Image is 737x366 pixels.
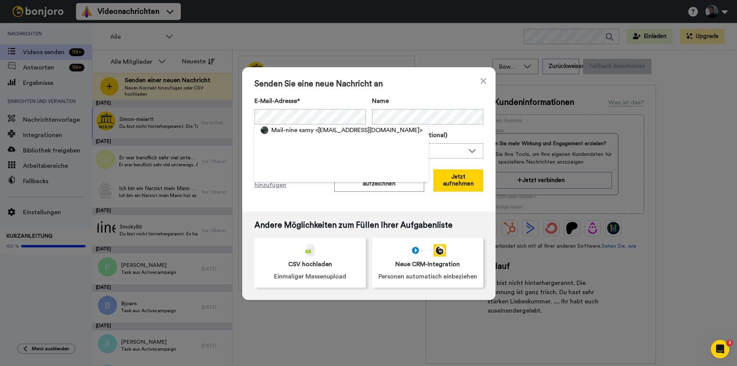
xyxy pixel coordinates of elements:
[271,127,314,133] font: Mail-nine samy
[254,98,300,104] font: E-Mail-Adresse*
[254,80,383,88] font: Senden Sie eine neue Nachricht an
[372,98,389,104] font: Name
[315,127,423,133] font: <[EMAIL_ADDRESS][DOMAIN_NAME]>
[306,244,315,257] img: csv-grey.png
[274,273,346,280] font: Einmaliger Massenupload
[288,261,332,267] font: CSV hochladen
[711,340,729,358] iframe: Intercom-Live-Chat
[349,174,410,187] font: Später hinzufügen und aufzeichnen
[395,261,460,267] font: Neue CRM-Integration
[728,340,731,345] font: 3
[378,273,477,280] font: Personen automatisch einbeziehen
[254,221,453,229] font: Andere Möglichkeiten zum Füllen Ihrer Aufgabenliste
[409,244,446,257] div: Animation
[261,126,268,134] img: 753ec948-e62e-4c0c-bef5-5a38fb1d663b.jpg
[433,169,483,192] button: Jetzt aufnehmen
[443,174,474,187] font: Jetzt aufnehmen
[254,173,315,188] font: Erstellen und weitere hinzufügen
